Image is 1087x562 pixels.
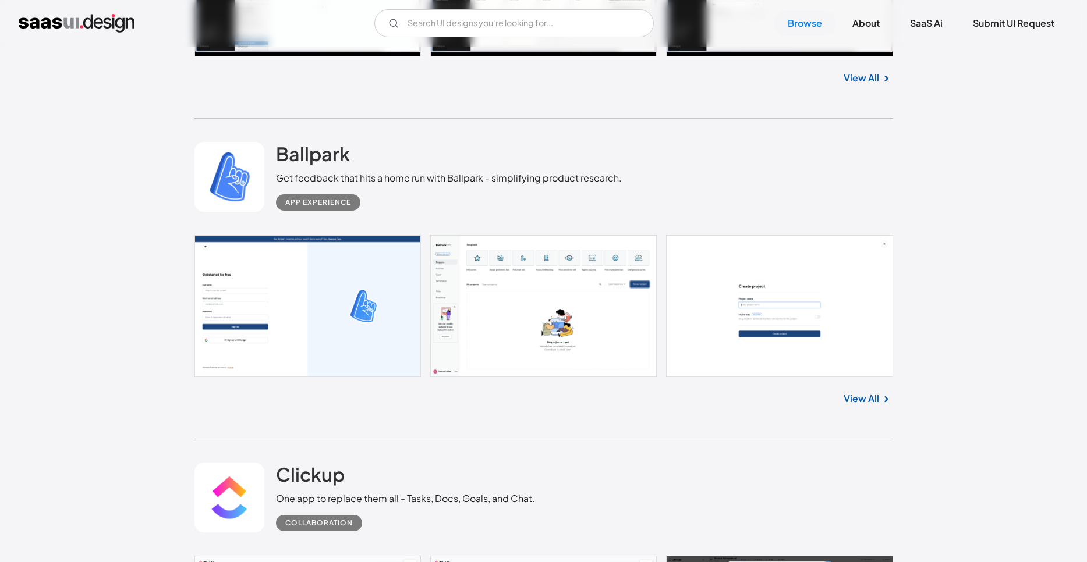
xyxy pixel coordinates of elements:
a: Submit UI Request [959,10,1068,36]
a: Clickup [276,463,345,492]
input: Search UI designs you're looking for... [374,9,654,37]
h2: Ballpark [276,142,350,165]
form: Email Form [374,9,654,37]
a: View All [844,71,879,85]
h2: Clickup [276,463,345,486]
div: Get feedback that hits a home run with Ballpark - simplifying product research. [276,171,622,185]
div: One app to replace them all - Tasks, Docs, Goals, and Chat. [276,492,535,506]
a: SaaS Ai [896,10,957,36]
a: Ballpark [276,142,350,171]
a: View All [844,392,879,406]
a: home [19,14,134,33]
div: Collaboration [285,516,353,530]
div: App Experience [285,195,351,209]
a: About [838,10,894,36]
a: Browse [774,10,836,36]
